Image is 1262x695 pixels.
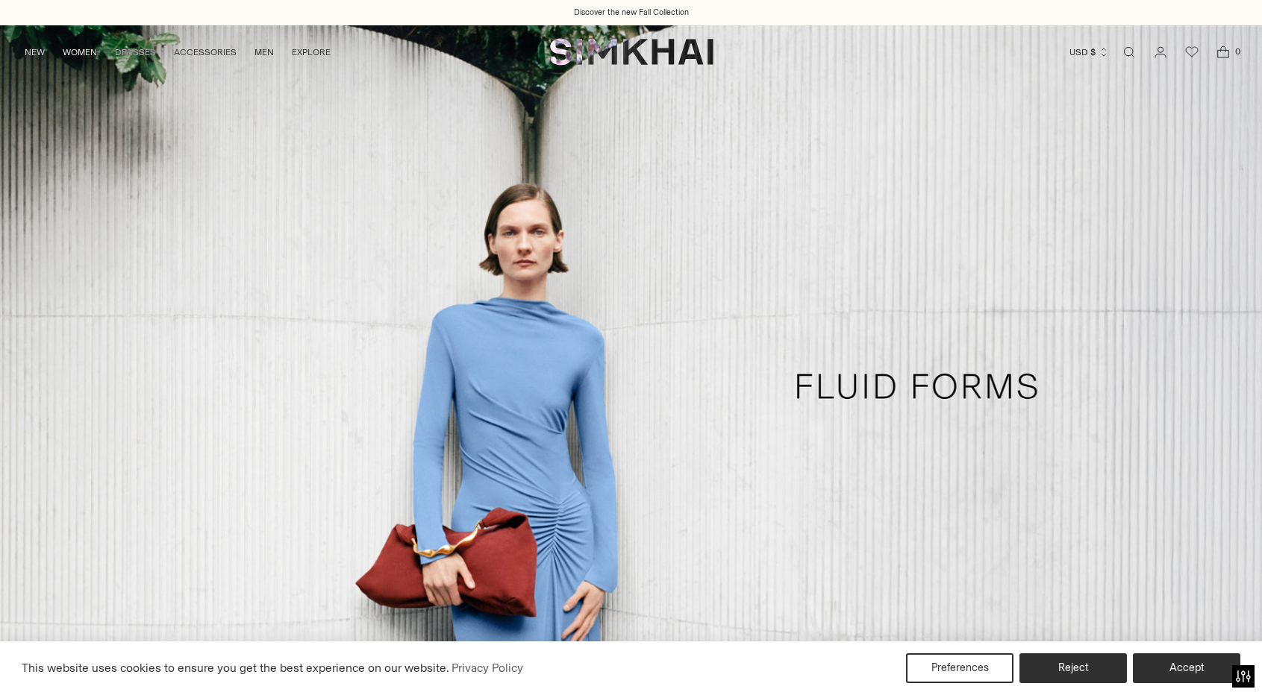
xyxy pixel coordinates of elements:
[292,36,331,69] a: EXPLORE
[25,36,45,69] a: NEW
[254,36,274,69] a: MEN
[906,653,1013,683] button: Preferences
[63,36,97,69] a: WOMEN
[449,657,525,679] a: Privacy Policy (opens in a new tab)
[1208,37,1238,67] a: Open cart modal
[549,37,713,66] a: SIMKHAI
[574,7,689,19] a: Discover the new Fall Collection
[1019,653,1127,683] button: Reject
[1133,653,1240,683] button: Accept
[1177,37,1207,67] a: Wishlist
[174,36,237,69] a: ACCESSORIES
[1114,37,1144,67] a: Open search modal
[1069,36,1109,69] button: USD $
[115,36,156,69] a: DRESSES
[1146,37,1175,67] a: Go to the account page
[1231,45,1244,58] span: 0
[22,661,449,675] span: This website uses cookies to ensure you get the best experience on our website.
